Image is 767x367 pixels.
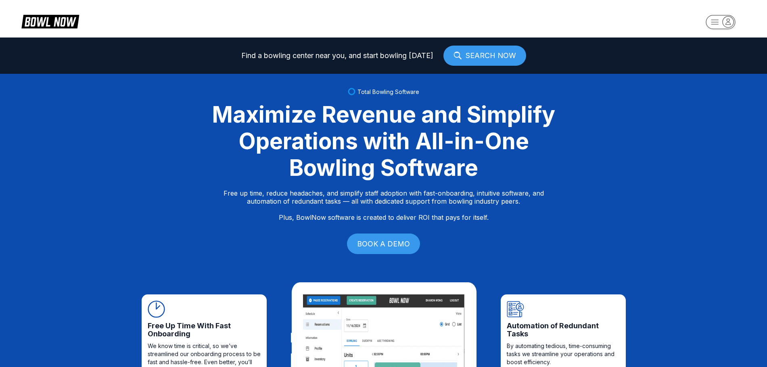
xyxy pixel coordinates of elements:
[507,322,620,338] span: Automation of Redundant Tasks
[443,46,526,66] a: SEARCH NOW
[224,189,544,221] p: Free up time, reduce headaches, and simplify staff adoption with fast-onboarding, intuitive softw...
[507,342,620,366] span: By automating tedious, time-consuming tasks we streamline your operations and boost efficiency.
[148,322,261,338] span: Free Up Time With Fast Onboarding
[202,101,565,181] div: Maximize Revenue and Simplify Operations with All-in-One Bowling Software
[357,88,419,95] span: Total Bowling Software
[347,234,420,254] a: BOOK A DEMO
[241,52,433,60] span: Find a bowling center near you, and start bowling [DATE]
